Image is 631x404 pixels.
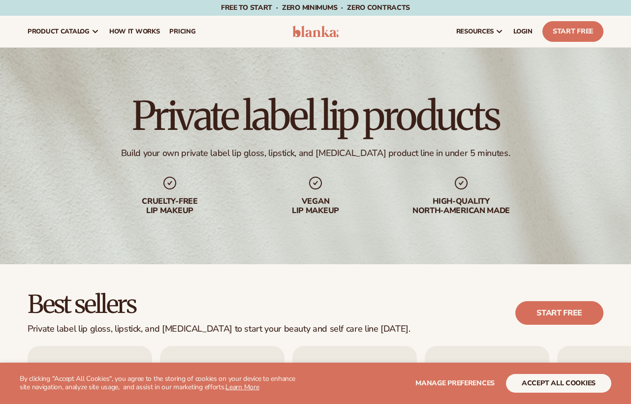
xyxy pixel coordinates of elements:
a: product catalog [23,16,104,47]
a: pricing [164,16,200,47]
a: How It Works [104,16,165,47]
a: Learn More [225,382,259,392]
span: resources [456,28,494,35]
div: Private label lip gloss, lipstick, and [MEDICAL_DATA] to start your beauty and self care line [DA... [28,324,410,335]
a: LOGIN [508,16,537,47]
p: By clicking "Accept All Cookies", you agree to the storing of cookies on your device to enhance s... [20,375,296,392]
a: Start Free [542,21,603,42]
span: LOGIN [513,28,533,35]
span: Free to start · ZERO minimums · ZERO contracts [221,3,410,12]
h2: Best sellers [28,292,410,318]
div: Vegan lip makeup [252,197,379,216]
span: pricing [169,28,195,35]
span: How It Works [109,28,160,35]
a: resources [451,16,508,47]
a: Start free [515,301,603,325]
div: Cruelty-free lip makeup [107,197,233,216]
div: Build your own private label lip gloss, lipstick, and [MEDICAL_DATA] product line in under 5 minu... [121,148,510,159]
span: Manage preferences [415,378,495,388]
h1: Private label lip products [132,96,499,136]
button: accept all cookies [506,374,611,393]
img: logo [292,26,339,37]
span: product catalog [28,28,90,35]
button: Manage preferences [415,374,495,393]
div: High-quality North-american made [398,197,524,216]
